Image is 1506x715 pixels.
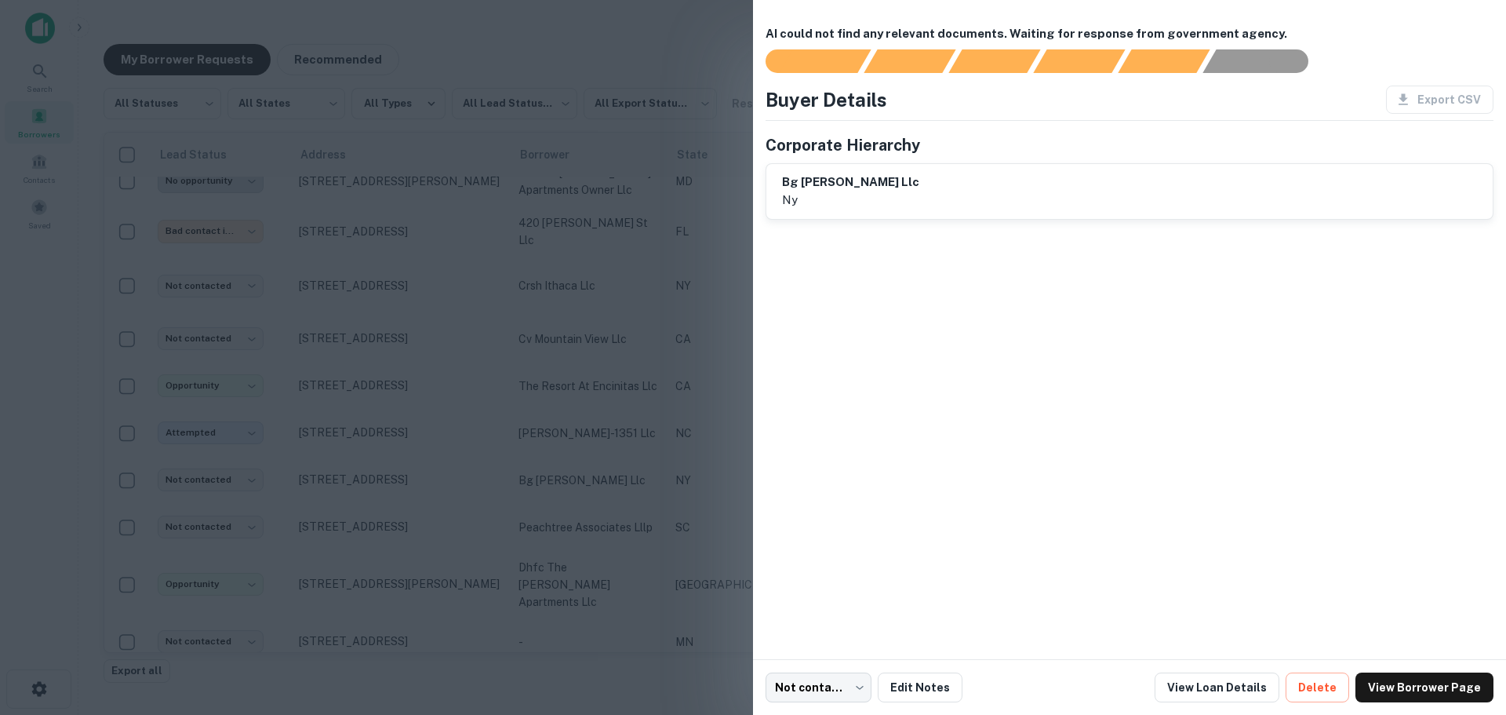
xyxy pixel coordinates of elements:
div: Documents found, AI parsing details... [948,49,1040,73]
button: Delete [1286,673,1349,702]
p: ny [782,191,919,210]
h4: Buyer Details [766,86,887,114]
div: Not contacted [766,673,871,702]
div: Your request is received and processing... [864,49,955,73]
h5: Corporate Hierarchy [766,133,920,157]
div: Principals found, still searching for contact information. This may take time... [1118,49,1210,73]
h6: bg [PERSON_NAME] llc [782,173,919,192]
div: Principals found, AI now looking for contact information... [1033,49,1125,73]
button: Edit Notes [878,673,962,702]
h6: AI could not find any relevant documents. Waiting for response from government agency. [766,25,1493,43]
div: AI fulfillment process complete. [1203,49,1327,73]
iframe: Chat Widget [1428,589,1506,665]
div: Sending borrower request to AI... [747,49,864,73]
a: View Borrower Page [1355,673,1493,702]
a: View Loan Details [1155,673,1279,702]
